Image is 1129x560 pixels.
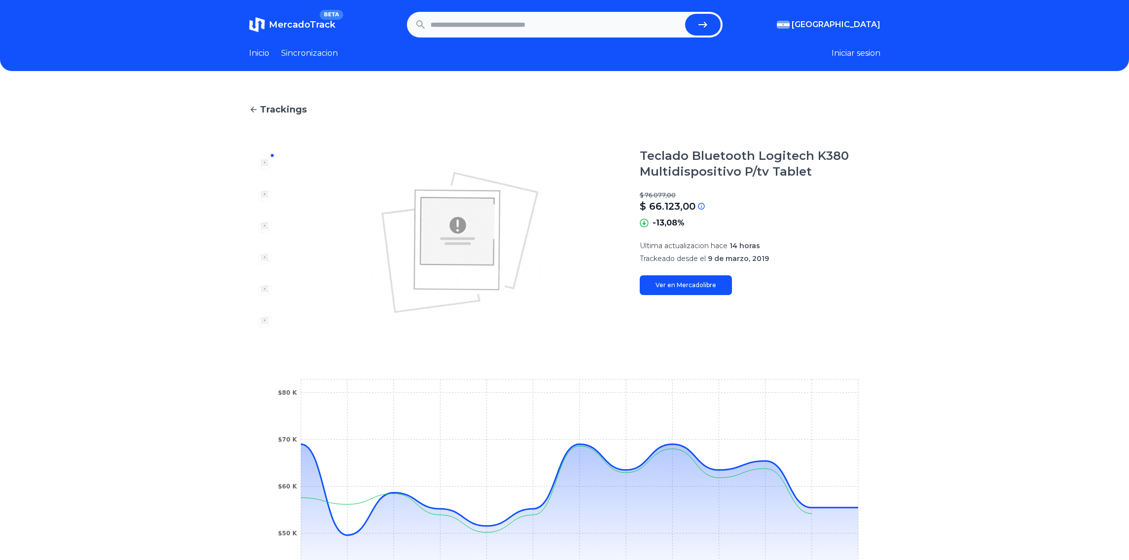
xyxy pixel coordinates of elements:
img: Teclado Bluetooth Logitech K380 Multidispositivo P/tv Tablet [257,219,273,235]
span: BETA [320,10,343,20]
button: Iniciar sesion [832,47,880,59]
img: Argentina [777,21,790,29]
h1: Teclado Bluetooth Logitech K380 Multidispositivo P/tv Tablet [640,148,880,180]
button: [GEOGRAPHIC_DATA] [777,19,880,31]
a: Trackings [249,103,880,116]
p: -13,08% [653,217,685,229]
span: Trackeado desde el [640,254,706,263]
span: 9 de marzo, 2019 [708,254,769,263]
span: 14 horas [729,241,760,250]
img: Teclado Bluetooth Logitech K380 Multidispositivo P/tv Tablet [257,187,273,203]
span: MercadoTrack [269,19,335,30]
a: Ver en Mercadolibre [640,275,732,295]
a: MercadoTrackBETA [249,17,335,33]
img: Teclado Bluetooth Logitech K380 Multidispositivo P/tv Tablet [300,148,620,337]
span: Ultima actualizacion hace [640,241,728,250]
a: Sincronizacion [281,47,338,59]
tspan: $70 K [278,436,297,443]
p: $ 76.077,00 [640,191,880,199]
tspan: $50 K [278,530,297,537]
img: Teclado Bluetooth Logitech K380 Multidispositivo P/tv Tablet [257,282,273,298]
span: Trackings [260,103,307,116]
span: [GEOGRAPHIC_DATA] [792,19,880,31]
img: Teclado Bluetooth Logitech K380 Multidispositivo P/tv Tablet [257,156,273,172]
img: MercadoTrack [249,17,265,33]
tspan: $80 K [278,389,297,396]
img: Teclado Bluetooth Logitech K380 Multidispositivo P/tv Tablet [257,251,273,266]
p: $ 66.123,00 [640,199,695,213]
img: Teclado Bluetooth Logitech K380 Multidispositivo P/tv Tablet [257,314,273,330]
tspan: $60 K [278,483,297,490]
a: Inicio [249,47,269,59]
